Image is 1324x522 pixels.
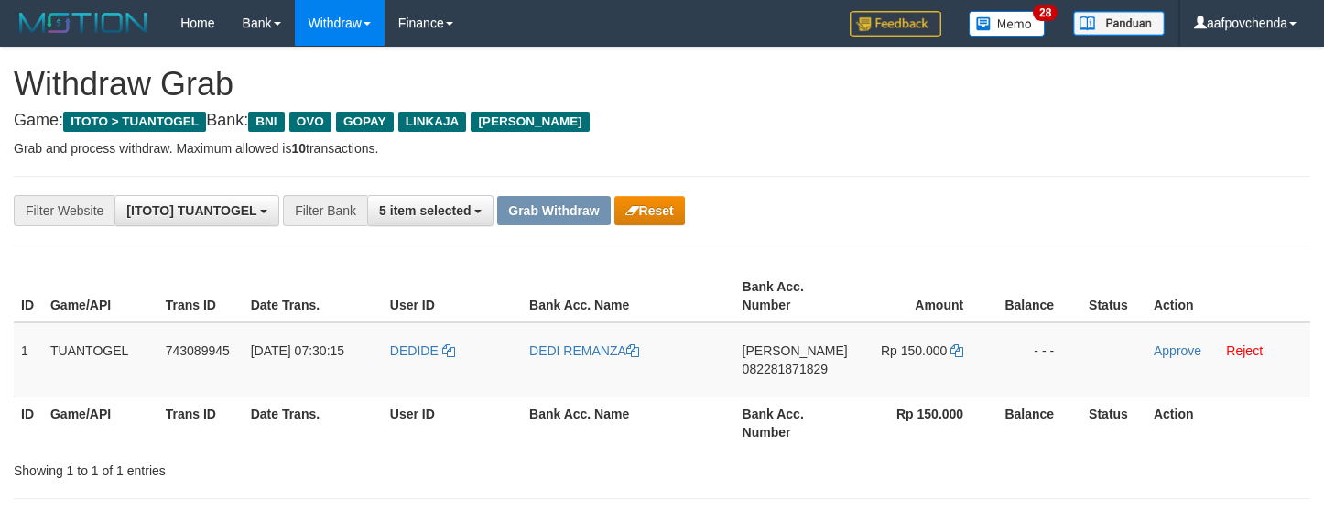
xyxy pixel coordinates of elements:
[244,270,383,322] th: Date Trans.
[850,11,941,37] img: Feedback.jpg
[14,9,153,37] img: MOTION_logo.png
[14,112,1310,130] h4: Game: Bank:
[1226,343,1263,358] a: Reject
[855,397,991,449] th: Rp 150.000
[743,343,848,358] span: [PERSON_NAME]
[383,397,522,449] th: User ID
[881,343,947,358] span: Rp 150.000
[522,270,735,322] th: Bank Acc. Name
[735,270,855,322] th: Bank Acc. Number
[367,195,494,226] button: 5 item selected
[43,270,158,322] th: Game/API
[379,203,471,218] span: 5 item selected
[248,112,284,132] span: BNI
[855,270,991,322] th: Amount
[398,112,467,132] span: LINKAJA
[390,343,455,358] a: DEDIDE
[14,139,1310,158] p: Grab and process withdraw. Maximum allowed is transactions.
[43,322,158,397] td: TUANTOGEL
[158,270,244,322] th: Trans ID
[14,454,538,480] div: Showing 1 to 1 of 1 entries
[735,397,855,449] th: Bank Acc. Number
[251,343,344,358] span: [DATE] 07:30:15
[289,112,331,132] span: OVO
[336,112,394,132] span: GOPAY
[1154,343,1201,358] a: Approve
[114,195,279,226] button: [ITOTO] TUANTOGEL
[1146,397,1310,449] th: Action
[14,66,1310,103] h1: Withdraw Grab
[991,397,1081,449] th: Balance
[529,343,639,358] a: DEDI REMANZA
[158,397,244,449] th: Trans ID
[743,362,828,376] span: Copy 082281871829 to clipboard
[471,112,589,132] span: [PERSON_NAME]
[614,196,685,225] button: Reset
[1033,5,1058,21] span: 28
[1081,397,1146,449] th: Status
[1081,270,1146,322] th: Status
[43,397,158,449] th: Game/API
[950,343,963,358] a: Copy 150000 to clipboard
[390,343,439,358] span: DEDIDE
[14,397,43,449] th: ID
[497,196,610,225] button: Grab Withdraw
[166,343,230,358] span: 743089945
[244,397,383,449] th: Date Trans.
[63,112,206,132] span: ITOTO > TUANTOGEL
[969,11,1046,37] img: Button%20Memo.svg
[14,322,43,397] td: 1
[14,195,114,226] div: Filter Website
[283,195,367,226] div: Filter Bank
[522,397,735,449] th: Bank Acc. Name
[991,322,1081,397] td: - - -
[991,270,1081,322] th: Balance
[1146,270,1310,322] th: Action
[126,203,256,218] span: [ITOTO] TUANTOGEL
[14,270,43,322] th: ID
[383,270,522,322] th: User ID
[291,141,306,156] strong: 10
[1073,11,1165,36] img: panduan.png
